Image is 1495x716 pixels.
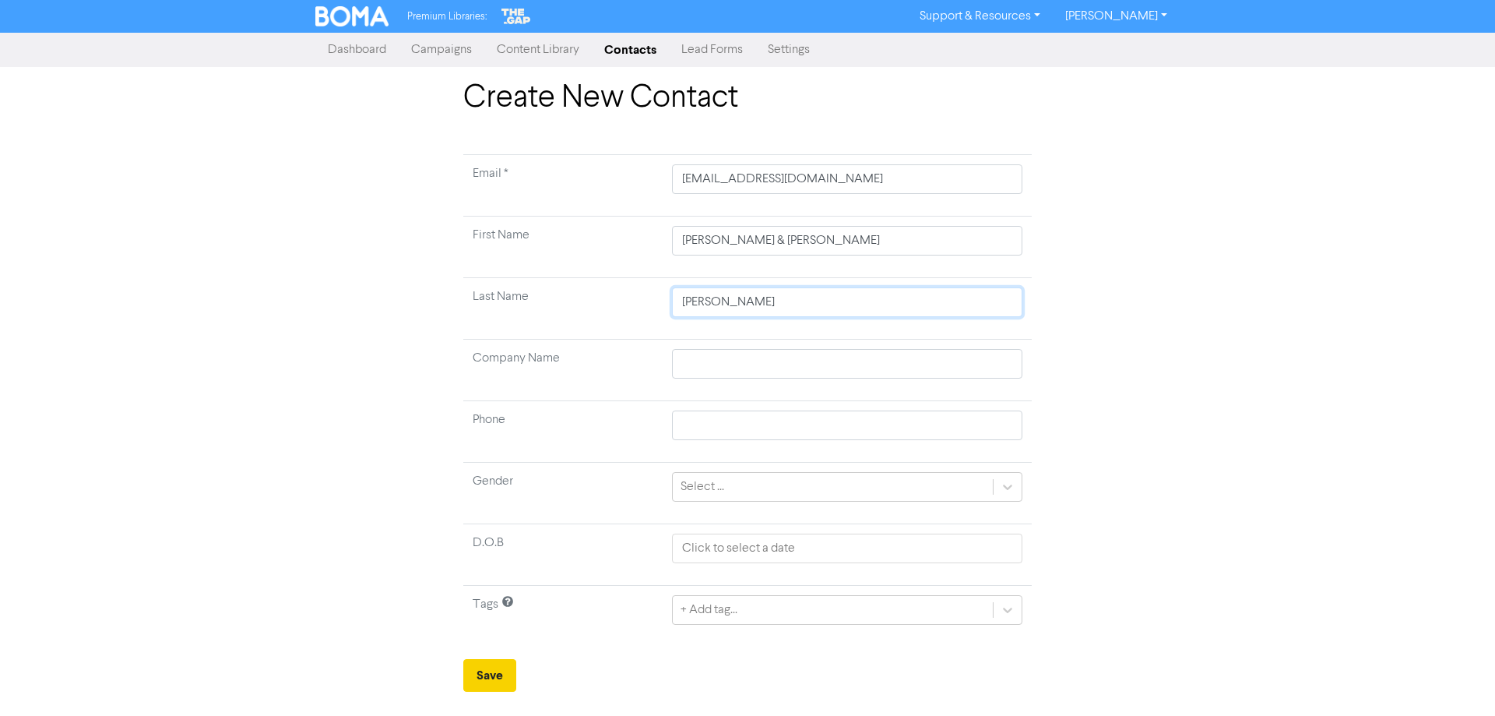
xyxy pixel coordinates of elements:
[499,6,533,26] img: The Gap
[463,217,663,278] td: First Name
[399,34,484,65] a: Campaigns
[463,79,1032,117] h1: Create New Contact
[484,34,592,65] a: Content Library
[681,478,724,496] div: Select ...
[463,463,663,524] td: Gender
[315,34,399,65] a: Dashboard
[672,534,1022,563] input: Click to select a date
[463,659,516,692] button: Save
[407,12,487,22] span: Premium Libraries:
[907,4,1053,29] a: Support & Resources
[1053,4,1180,29] a: [PERSON_NAME]
[592,34,669,65] a: Contacts
[463,340,663,401] td: Company Name
[315,6,389,26] img: BOMA Logo
[463,155,663,217] td: Required
[463,524,663,586] td: D.O.B
[755,34,822,65] a: Settings
[463,401,663,463] td: Phone
[681,601,737,619] div: + Add tag...
[463,586,663,647] td: Tags
[463,278,663,340] td: Last Name
[669,34,755,65] a: Lead Forms
[1417,641,1495,716] iframe: Chat Widget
